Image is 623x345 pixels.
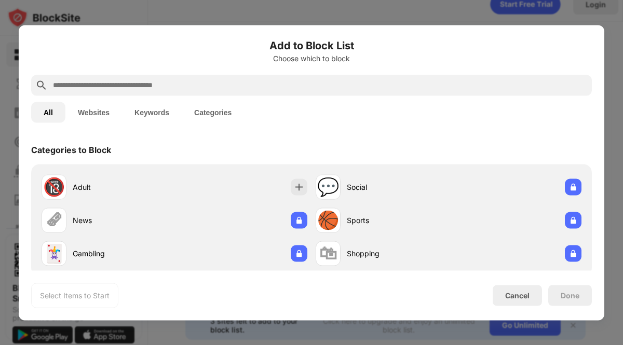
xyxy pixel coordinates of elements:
div: Cancel [505,291,530,300]
button: Keywords [122,102,182,122]
h6: Add to Block List [31,37,592,53]
button: Categories [182,102,244,122]
div: 🛍 [319,243,337,264]
div: 💬 [317,176,339,198]
img: search.svg [35,79,48,91]
div: Done [561,291,579,299]
div: Social [347,182,449,192]
div: News [73,215,174,226]
div: 🃏 [43,243,65,264]
div: Categories to Block [31,144,111,155]
div: 🔞 [43,176,65,198]
div: Sports [347,215,449,226]
div: Choose which to block [31,54,592,62]
div: Shopping [347,248,449,259]
div: Gambling [73,248,174,259]
div: 🏀 [317,210,339,231]
div: 🗞 [45,210,63,231]
button: Websites [65,102,122,122]
div: Select Items to Start [40,290,110,300]
div: Adult [73,182,174,192]
button: All [31,102,65,122]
